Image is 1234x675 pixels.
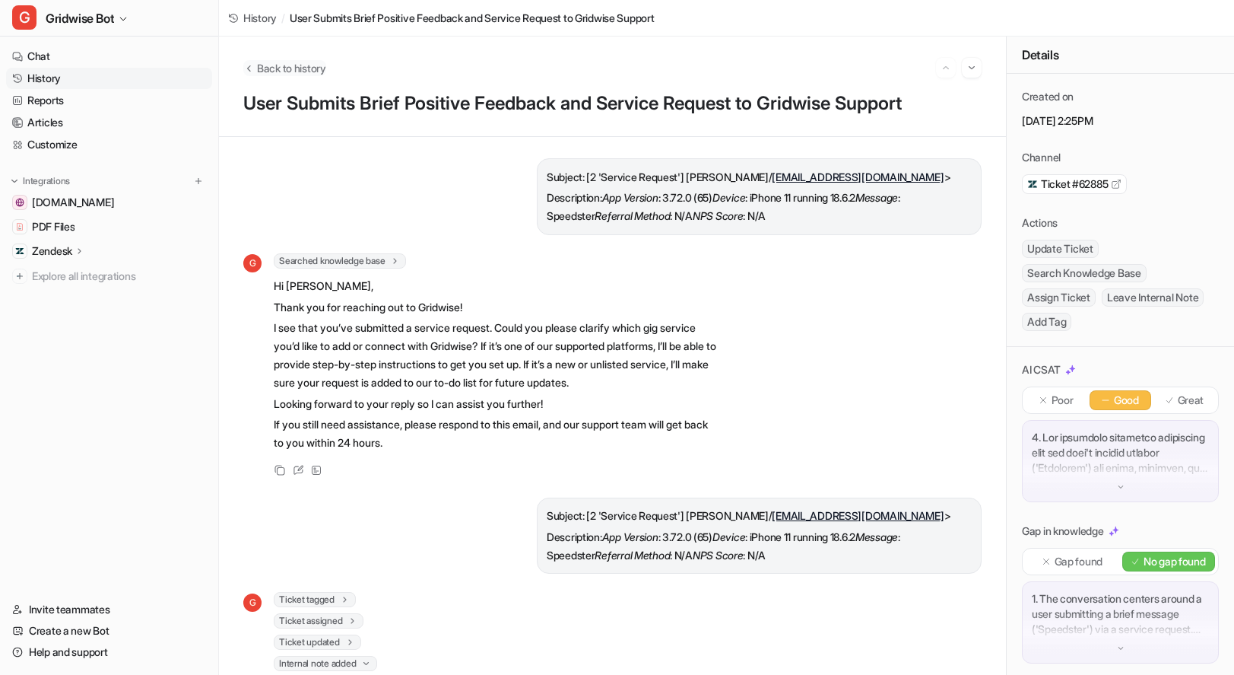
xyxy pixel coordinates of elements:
img: PDF Files [15,222,24,231]
a: Chat [6,46,212,67]
em: Message [855,530,898,543]
span: Ticket assigned [274,613,363,629]
em: Referral Method [595,549,670,562]
p: Integrations [23,175,70,187]
span: Explore all integrations [32,264,206,288]
a: History [6,68,212,89]
p: Looking forward to your reply so I can assist you further! [274,395,719,413]
span: Ticket #62885 [1041,177,1108,192]
a: PDF FilesPDF Files [6,216,212,237]
span: PDF Files [32,219,75,234]
img: Previous session [941,61,951,75]
span: G [243,594,262,612]
a: Articles [6,112,212,133]
p: Good [1114,393,1139,408]
span: / [281,10,285,26]
div: Details [1007,37,1234,74]
span: Gridwise Bot [46,8,114,29]
p: Subject: [2 'Service Request'] [PERSON_NAME]/ > [547,507,972,525]
p: Description: : 3.72.0 (65) : iPhone 11 running 18.6.2 : Speedster : N/A : N/A [547,189,972,225]
p: 4. Lor ipsumdolo sitametco adipiscing elit sed doei't incidid utlabor ('Etdolorem') ali enima, mi... [1032,430,1209,476]
p: I see that you’ve submitted a service request. Could you please clarify which gig service you’d l... [274,319,719,392]
p: 1. The conversation centers around a user submitting a brief message ('Speedster') via a service ... [1032,591,1209,637]
p: [DATE] 2:25PM [1022,113,1219,129]
p: Great [1178,393,1204,408]
a: gridwise.io[DOMAIN_NAME] [6,192,212,213]
span: Ticket updated [274,635,361,650]
p: Hi [PERSON_NAME], [274,277,719,295]
img: down-arrow [1115,482,1126,492]
p: Zendesk [32,244,72,259]
span: Add Tag [1022,313,1071,331]
span: History [243,10,277,26]
a: History [228,10,277,26]
span: Searched knowledge base [274,253,406,269]
span: Leave Internal Note [1102,288,1204,307]
a: [EMAIL_ADDRESS][DOMAIN_NAME] [772,509,944,522]
a: Invite teammates [6,599,212,620]
em: NPS Score [693,209,743,222]
button: Integrations [6,174,75,189]
img: explore all integrations [12,269,27,284]
a: [EMAIL_ADDRESS][DOMAIN_NAME] [772,170,944,183]
span: [DOMAIN_NAME] [32,195,114,210]
p: AI CSAT [1022,362,1061,377]
p: Subject: [2 'Service Request'] [PERSON_NAME]/ > [547,168,972,186]
em: Device [712,530,745,543]
span: Update Ticket [1022,240,1099,258]
button: Go to next session [962,58,982,78]
em: App Version [602,530,658,543]
p: If you still need assistance, please respond to this email, and our support team will get back to... [274,416,719,452]
p: Channel [1022,150,1061,165]
img: zendesk [1027,179,1038,189]
span: G [12,5,36,30]
button: Back to history [243,60,326,76]
img: gridwise.io [15,198,24,207]
span: User Submits Brief Positive Feedback and Service Request to Gridwise Support [290,10,655,26]
a: Customize [6,134,212,155]
em: App Version [602,191,658,204]
a: Help and support [6,642,212,663]
p: Actions [1022,215,1058,231]
span: Assign Ticket [1022,288,1096,307]
img: down-arrow [1115,643,1126,654]
p: Description: : 3.72.0 (65) : iPhone 11 running 18.6.2 : Speedster : N/A : N/A [547,528,972,565]
em: Referral Method [595,209,670,222]
img: expand menu [9,176,20,186]
p: Poor [1052,393,1074,408]
button: Go to previous session [936,58,956,78]
a: Ticket #62885 [1027,177,1121,192]
p: Gap found [1055,554,1102,569]
a: Create a new Bot [6,620,212,642]
span: Back to history [257,60,326,76]
p: Gap in knowledge [1022,524,1104,539]
em: NPS Score [693,549,743,562]
em: Device [712,191,745,204]
a: Explore all integrations [6,266,212,287]
p: No gap found [1144,554,1206,569]
span: Search Knowledge Base [1022,264,1147,282]
span: Ticket tagged [274,592,356,607]
em: Message [855,191,898,204]
img: menu_add.svg [193,176,204,186]
img: Zendesk [15,247,24,256]
p: Thank you for reaching out to Gridwise! [274,298,719,317]
a: Reports [6,90,212,111]
p: Created on [1022,89,1074,104]
img: Next session [966,61,977,75]
h1: User Submits Brief Positive Feedback and Service Request to Gridwise Support [243,93,982,115]
span: G [243,254,262,272]
span: Internal note added [274,656,377,671]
